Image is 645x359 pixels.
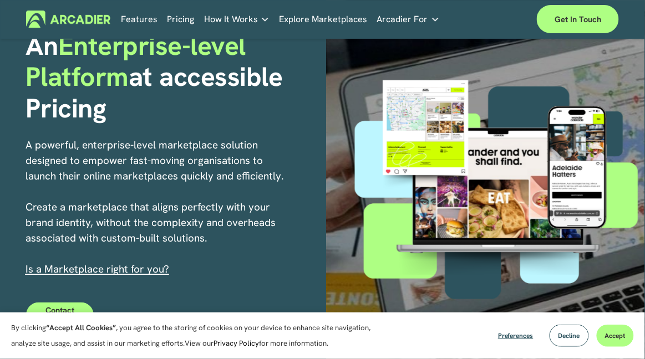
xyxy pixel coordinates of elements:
[377,12,428,27] span: Arcadier For
[550,325,589,347] button: Decline
[121,11,158,28] a: Features
[46,323,116,332] strong: “Accept All Cookies”
[29,262,170,276] a: s a Marketplace right for you?
[167,11,195,28] a: Pricing
[498,331,534,340] span: Preferences
[558,331,580,340] span: Decline
[26,262,170,276] span: I
[204,12,258,27] span: How It Works
[11,320,372,351] p: By clicking , you agree to the storing of cookies on your device to enhance site navigation, anal...
[590,306,645,359] div: Widget de chat
[214,339,259,348] a: Privacy Policy
[377,11,440,28] a: folder dropdown
[590,306,645,359] iframe: Chat Widget
[279,11,367,28] a: Explore Marketplaces
[26,137,294,277] p: A powerful, enterprise-level marketplace solution designed to empower fast-moving organisations t...
[26,302,94,328] a: Contact Us
[537,5,619,33] a: Get in touch
[204,11,270,28] a: folder dropdown
[26,28,253,95] span: Enterprise-level Platform
[490,325,542,347] button: Preferences
[26,11,111,28] img: Arcadier
[26,30,319,125] h1: An at accessible Pricing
